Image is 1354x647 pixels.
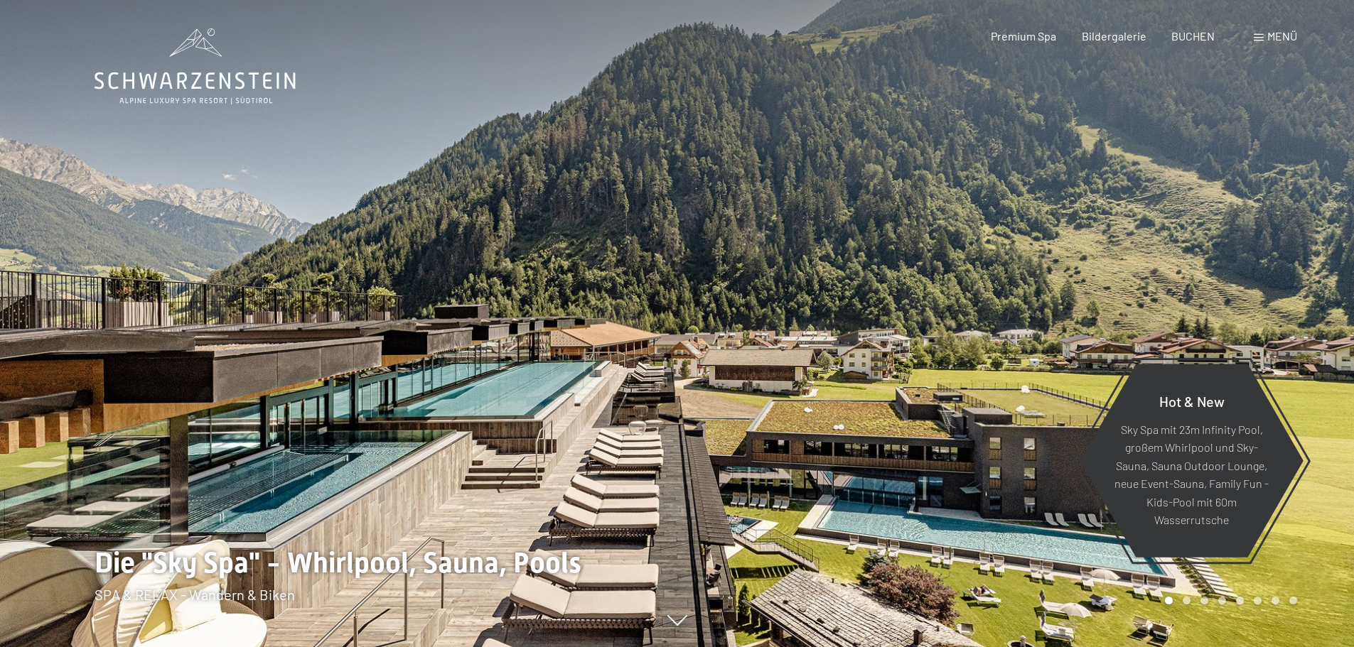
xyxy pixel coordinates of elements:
div: Carousel Page 5 [1236,597,1244,604]
div: Carousel Page 7 [1272,597,1279,604]
span: Hot & New [1159,392,1225,409]
a: BUCHEN [1171,29,1215,43]
div: Carousel Pagination [1160,597,1297,604]
div: Carousel Page 4 [1218,597,1226,604]
span: Menü [1267,29,1297,43]
p: Sky Spa mit 23m Infinity Pool, großem Whirlpool und Sky-Sauna, Sauna Outdoor Lounge, neue Event-S... [1114,420,1269,529]
div: Carousel Page 2 [1183,597,1191,604]
a: Premium Spa [991,29,1056,43]
a: Hot & New Sky Spa mit 23m Infinity Pool, großem Whirlpool und Sky-Sauna, Sauna Outdoor Lounge, ne... [1079,363,1304,558]
div: Carousel Page 6 [1254,597,1262,604]
div: Carousel Page 8 [1289,597,1297,604]
div: Carousel Page 3 [1200,597,1208,604]
div: Carousel Page 1 (Current Slide) [1165,597,1173,604]
a: Bildergalerie [1082,29,1146,43]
